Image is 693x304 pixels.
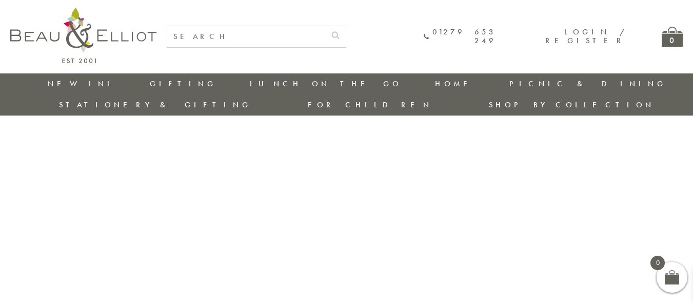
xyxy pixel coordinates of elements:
a: Shop by collection [489,100,655,110]
span: 0 [650,256,665,270]
input: SEARCH [167,26,325,47]
a: Picnic & Dining [509,79,666,89]
a: Stationery & Gifting [59,100,251,110]
a: Lunch On The Go [250,79,402,89]
a: New in! [48,79,116,89]
a: 01279 653 249 [424,28,496,46]
a: Login / Register [545,27,626,46]
img: logo [10,8,156,63]
a: For Children [308,100,432,110]
a: 0 [662,27,683,47]
a: Gifting [150,79,216,89]
a: Home [435,79,476,89]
